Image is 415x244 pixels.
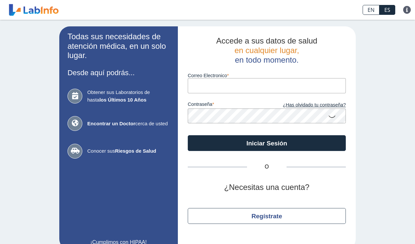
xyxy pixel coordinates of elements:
b: Encontrar un Doctor [87,121,135,126]
h2: Todas sus necesidades de atención médica, en un solo lugar. [68,32,170,60]
b: los Últimos 10 Años [99,97,147,103]
span: cerca de usted [87,120,170,128]
span: Conocer sus [87,147,170,155]
button: Regístrate [188,208,346,224]
a: ¿Has olvidado tu contraseña? [267,102,346,109]
a: ES [379,5,395,15]
a: EN [363,5,379,15]
span: en cualquier lugar, [235,46,299,55]
b: Riesgos de Salud [115,148,156,154]
label: Correo Electronico [188,73,346,78]
span: Obtener sus Laboratorios de hasta [87,89,170,104]
span: Accede a sus datos de salud [216,36,318,45]
h3: Desde aquí podrás... [68,69,170,77]
span: en todo momento. [235,55,298,64]
h2: ¿Necesitas una cuenta? [188,183,346,192]
label: contraseña [188,102,267,109]
button: Iniciar Sesión [188,135,346,151]
span: O [247,163,287,171]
